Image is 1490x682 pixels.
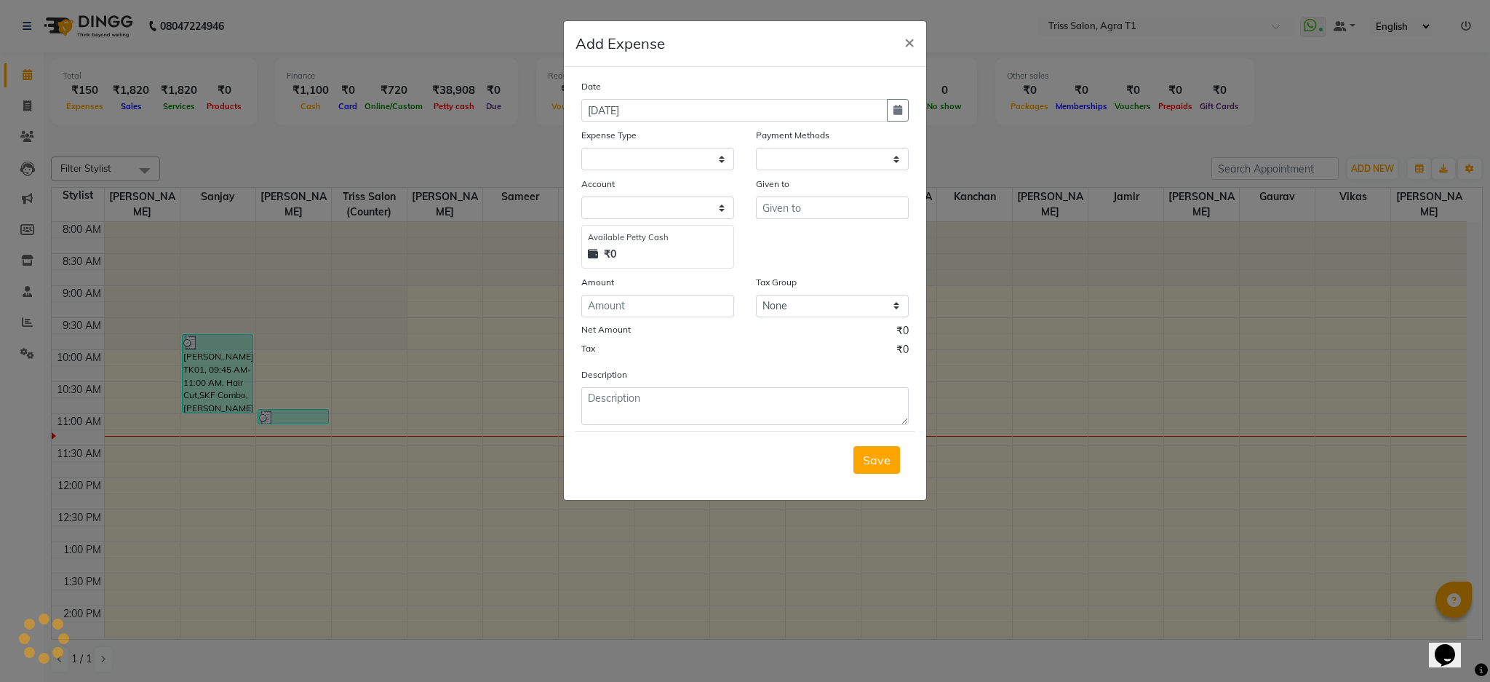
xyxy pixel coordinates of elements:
[904,31,915,52] span: ×
[756,178,789,191] label: Given to
[581,80,601,93] label: Date
[893,21,926,62] button: Close
[581,368,627,381] label: Description
[756,129,829,142] label: Payment Methods
[896,323,909,342] span: ₹0
[581,178,615,191] label: Account
[1429,624,1475,667] iframe: chat widget
[588,231,728,244] div: Available Petty Cash
[581,129,637,142] label: Expense Type
[863,453,891,467] span: Save
[581,276,614,289] label: Amount
[581,295,734,317] input: Amount
[581,323,631,336] label: Net Amount
[853,446,900,474] button: Save
[575,33,665,55] h5: Add Expense
[581,342,595,355] label: Tax
[756,197,909,219] input: Given to
[896,342,909,361] span: ₹0
[756,276,797,289] label: Tax Group
[604,247,616,262] strong: ₹0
